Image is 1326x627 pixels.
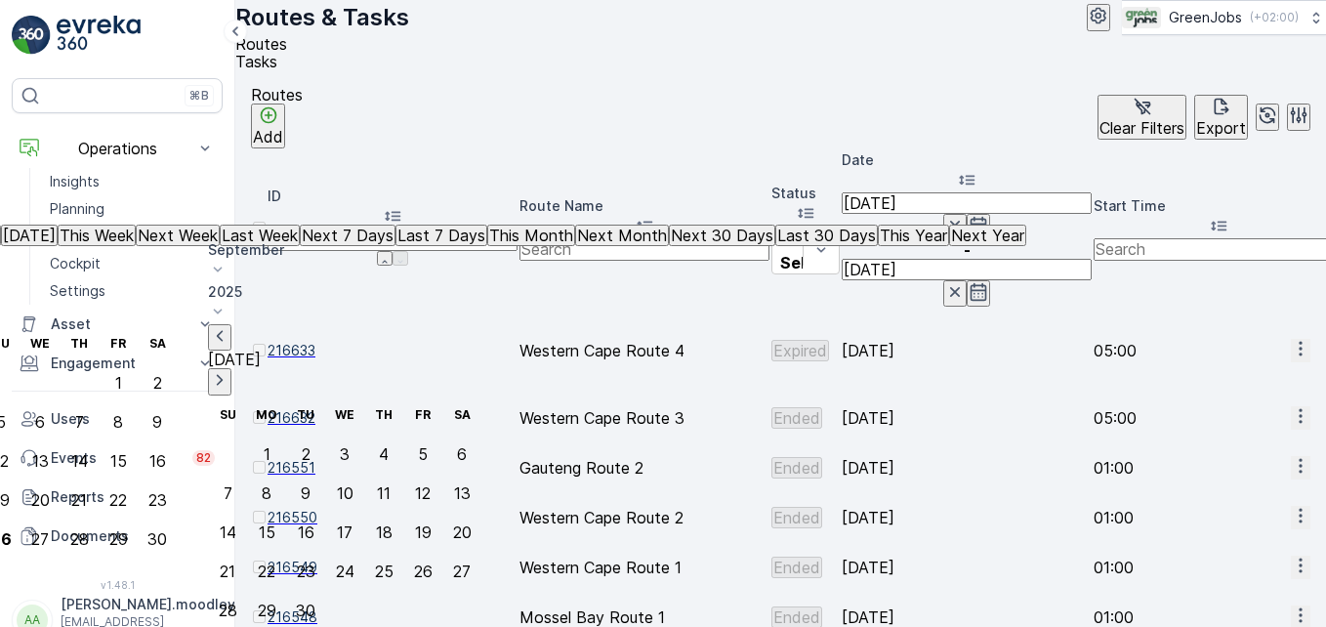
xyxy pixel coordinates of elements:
[258,602,276,619] div: 29
[453,523,472,541] div: 20
[148,491,167,509] div: 23
[302,227,394,244] p: Next 7 Days
[842,192,1092,214] input: dd/mm/yyyy
[454,484,471,502] div: 13
[364,396,403,435] th: Thursday
[189,88,209,104] p: ⌘B
[418,445,428,463] div: 5
[235,2,409,33] p: Routes & Tasks
[395,225,487,246] button: Last 7 Days
[1,225,58,246] button: Tomorrow
[575,225,669,246] button: Next Month
[31,530,49,548] div: 27
[99,324,138,363] th: Friday
[880,227,947,244] p: This Year
[57,16,141,55] img: logo_light-DOdMpM7g.png
[259,523,275,541] div: 15
[42,223,223,250] a: Routes & Tasks
[220,563,235,580] div: 21
[376,523,393,541] div: 18
[42,195,223,223] a: Planning
[337,484,353,502] div: 10
[457,445,467,463] div: 6
[50,199,104,219] p: Planning
[1122,7,1161,28] img: Green_Jobs_Logo.png
[42,168,223,195] a: Insights
[147,530,167,548] div: 30
[136,225,220,246] button: Next Week
[251,104,285,148] button: Add
[296,602,315,619] div: 30
[336,563,354,580] div: 24
[337,523,352,541] div: 17
[70,530,89,548] div: 28
[35,413,45,431] div: 6
[208,282,481,302] p: 2025
[379,445,389,463] div: 4
[489,227,573,244] p: This Month
[1099,119,1184,137] p: Clear Filters
[375,563,394,580] div: 25
[671,227,773,244] p: Next 30 Days
[777,227,876,244] p: Last 30 Days
[235,34,287,54] span: Routes
[12,16,51,55] img: logo
[60,227,134,244] p: This Week
[235,52,277,71] span: Tasks
[138,324,177,363] th: Saturday
[519,196,769,216] p: Route Name
[286,396,325,435] th: Tuesday
[220,225,300,246] button: Last Week
[842,150,1092,170] p: Date
[113,413,123,431] div: 8
[669,225,775,246] button: Next 30 Days
[58,225,136,246] button: This Week
[253,128,283,146] p: Add
[415,484,431,502] div: 12
[377,484,391,502] div: 11
[262,484,271,502] div: 8
[220,523,236,541] div: 14
[208,351,481,368] p: [DATE]
[298,523,314,541] div: 16
[771,184,840,203] p: Status
[109,491,127,509] div: 22
[258,563,275,580] div: 22
[1194,95,1248,140] button: Export
[1098,95,1186,140] button: Clear Filters
[442,396,481,435] th: Saturday
[71,491,87,509] div: 21
[951,227,1024,244] p: Next Year
[340,445,350,463] div: 3
[12,129,223,168] button: Operations
[775,225,878,246] button: Last 30 Days
[397,227,485,244] p: Last 7 Days
[138,227,218,244] p: Next Week
[32,452,49,470] div: 13
[453,563,471,580] div: 27
[21,324,60,363] th: Wednesday
[152,413,162,431] div: 9
[297,563,315,580] div: 23
[51,140,184,157] p: Operations
[251,86,303,104] p: Routes
[110,452,127,470] div: 15
[109,530,128,548] div: 29
[247,396,286,435] th: Monday
[1250,10,1299,25] p: ( +02:00 )
[153,374,162,392] div: 2
[224,484,232,502] div: 7
[300,225,395,246] button: Next 7 Days
[71,452,88,470] div: 14
[268,187,518,206] p: ID
[208,396,247,435] th: Sunday
[149,452,166,470] div: 16
[414,563,433,580] div: 26
[222,227,298,244] p: Last Week
[75,413,84,431] div: 7
[403,396,442,435] th: Friday
[487,225,575,246] button: This Month
[219,602,237,619] div: 28
[577,227,667,244] p: Next Month
[264,445,270,463] div: 1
